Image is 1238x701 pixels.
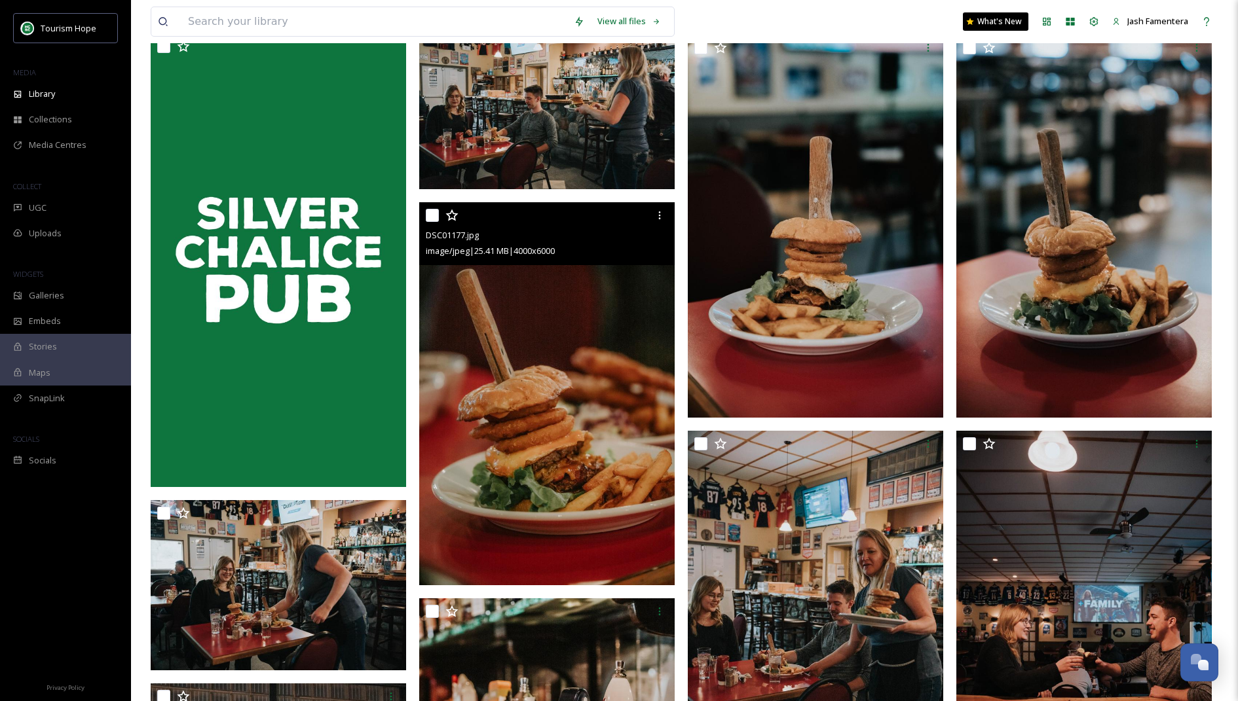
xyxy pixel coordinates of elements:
[13,269,43,279] span: WIDGETS
[13,67,36,77] span: MEDIA
[29,202,47,214] span: UGC
[29,139,86,151] span: Media Centres
[426,245,555,257] span: image/jpeg | 25.41 MB | 4000 x 6000
[47,679,84,694] a: Privacy Policy
[29,392,65,404] span: SnapLink
[151,33,406,487] img: HCC_Jul18.jpg
[1180,643,1218,681] button: Open Chat
[688,35,943,418] img: WY_05211.jpg
[591,9,667,34] a: View all files
[419,19,675,189] img: WY_05156.jpg
[29,113,72,126] span: Collections
[47,683,84,692] span: Privacy Policy
[13,434,39,444] span: SOCIALS
[21,22,34,35] img: logo.png
[29,315,61,327] span: Embeds
[29,340,57,353] span: Stories
[963,12,1028,31] a: What's New
[181,7,567,36] input: Search your library
[956,35,1212,418] img: WY_05201.jpg
[426,229,479,241] span: DSC01177.jpg
[419,202,675,585] img: DSC01177.jpg
[1106,9,1195,34] a: Jash Famentera
[13,181,41,191] span: COLLECT
[151,500,406,670] img: WY_05166.jpg
[29,367,50,379] span: Maps
[41,22,96,34] span: Tourism Hope
[29,289,64,302] span: Galleries
[29,88,55,100] span: Library
[29,454,56,467] span: Socials
[29,227,62,240] span: Uploads
[1127,15,1188,27] span: Jash Famentera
